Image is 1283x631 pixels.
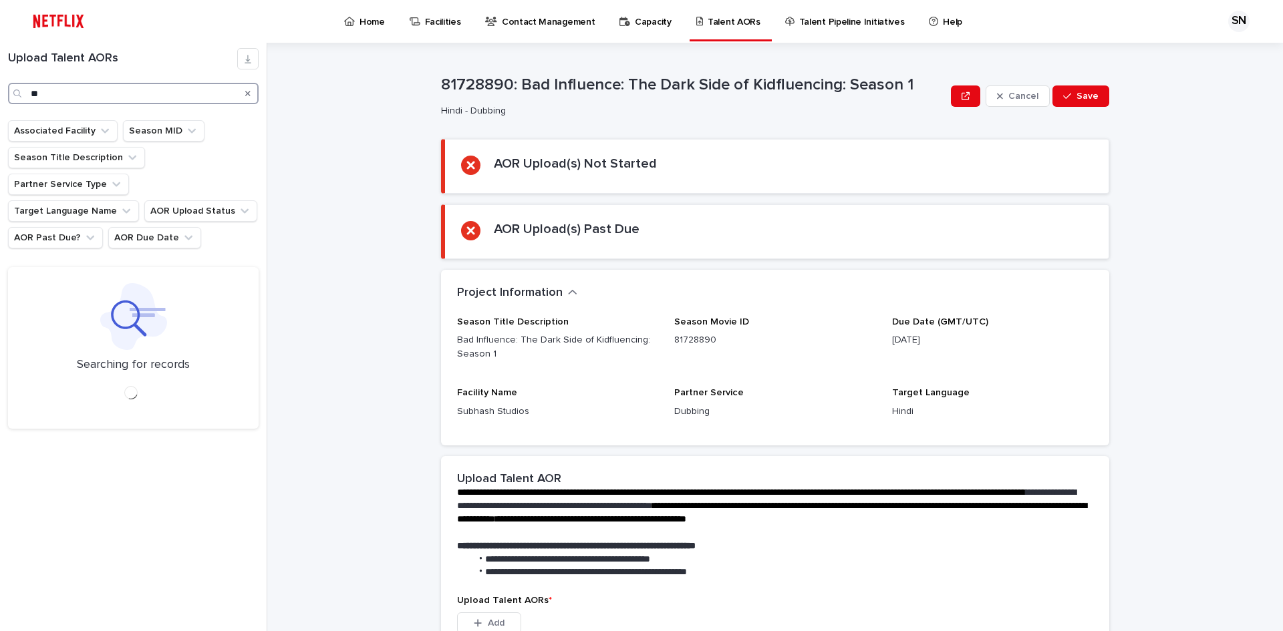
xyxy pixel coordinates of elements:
[123,120,204,142] button: Season MID
[892,317,988,327] span: Due Date (GMT/UTC)
[494,156,657,172] h2: AOR Upload(s) Not Started
[441,106,940,117] p: Hindi - Dubbing
[457,317,569,327] span: Season Title Description
[892,333,1093,347] p: [DATE]
[108,227,201,248] button: AOR Due Date
[457,472,561,487] h2: Upload Talent AOR
[1077,91,1099,101] span: Save
[457,333,658,361] p: Bad Influence: The Dark Side of Kidfluencing: Season 1
[77,358,190,373] p: Searching for records
[457,286,563,300] h2: Project Information
[457,405,658,419] p: Subhash Studios
[457,388,517,397] span: Facility Name
[674,317,749,327] span: Season Movie ID
[494,221,639,237] h2: AOR Upload(s) Past Due
[986,85,1050,107] button: Cancel
[457,286,577,300] button: Project Information
[674,333,875,347] p: 81728890
[8,120,118,142] button: Associated Facility
[27,8,90,35] img: ifQbXi3ZQGMSEF7WDB7W
[674,405,875,419] p: Dubbing
[1008,91,1038,101] span: Cancel
[8,51,237,66] h1: Upload Talent AORs
[457,596,552,605] span: Upload Talent AORs
[8,83,259,104] input: Search
[488,618,505,628] span: Add
[8,227,103,248] button: AOR Past Due?
[1228,11,1250,32] div: SN
[1052,85,1109,107] button: Save
[144,200,257,222] button: AOR Upload Status
[892,388,970,397] span: Target Language
[8,200,139,222] button: Target Language Name
[441,75,946,95] p: 81728890: Bad Influence: The Dark Side of Kidfluencing: Season 1
[892,405,1093,419] p: Hindi
[8,174,129,195] button: Partner Service Type
[8,147,145,168] button: Season Title Description
[674,388,744,397] span: Partner Service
